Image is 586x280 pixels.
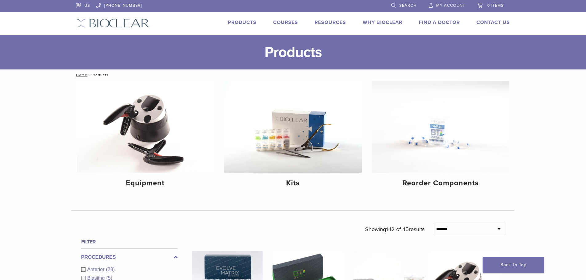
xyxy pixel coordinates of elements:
[363,19,402,26] a: Why Bioclear
[81,254,178,261] label: Procedures
[372,81,509,173] img: Reorder Components
[77,81,214,193] a: Equipment
[224,81,362,193] a: Kits
[76,19,149,28] img: Bioclear
[399,3,417,8] span: Search
[224,81,362,173] img: Kits
[315,19,346,26] a: Resources
[229,178,357,189] h4: Kits
[87,73,91,77] span: /
[273,19,298,26] a: Courses
[81,238,178,246] h4: Filter
[483,257,544,273] a: Back To Top
[436,3,465,8] span: My Account
[419,19,460,26] a: Find A Doctor
[106,267,115,272] span: (28)
[365,223,425,236] p: Showing results
[82,178,209,189] h4: Equipment
[372,81,509,193] a: Reorder Components
[377,178,504,189] h4: Reorder Components
[487,3,504,8] span: 0 items
[77,81,214,173] img: Equipment
[476,19,510,26] a: Contact Us
[228,19,257,26] a: Products
[386,226,409,233] span: 1-12 of 45
[87,267,106,272] span: Anterior
[72,69,515,81] nav: Products
[74,73,87,77] a: Home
